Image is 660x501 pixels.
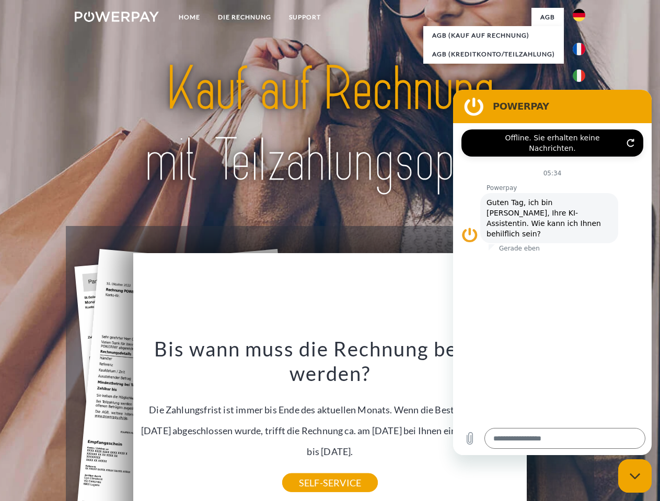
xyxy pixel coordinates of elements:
div: Die Zahlungsfrist ist immer bis Ende des aktuellen Monats. Wenn die Bestellung z.B. am [DATE] abg... [140,336,521,483]
img: title-powerpay_de.svg [100,50,560,200]
iframe: Messaging-Fenster [453,90,652,455]
a: AGB (Kreditkonto/Teilzahlung) [423,45,564,64]
h3: Bis wann muss die Rechnung bezahlt werden? [140,336,521,386]
img: de [573,9,585,21]
a: Home [170,8,209,27]
a: SELF-SERVICE [282,473,378,492]
iframe: Schaltfläche zum Öffnen des Messaging-Fensters; Konversation läuft [618,459,652,493]
img: it [573,69,585,82]
a: SUPPORT [280,8,330,27]
img: fr [573,43,585,55]
a: AGB (Kauf auf Rechnung) [423,26,564,45]
a: agb [531,8,564,27]
img: logo-powerpay-white.svg [75,11,159,22]
a: DIE RECHNUNG [209,8,280,27]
